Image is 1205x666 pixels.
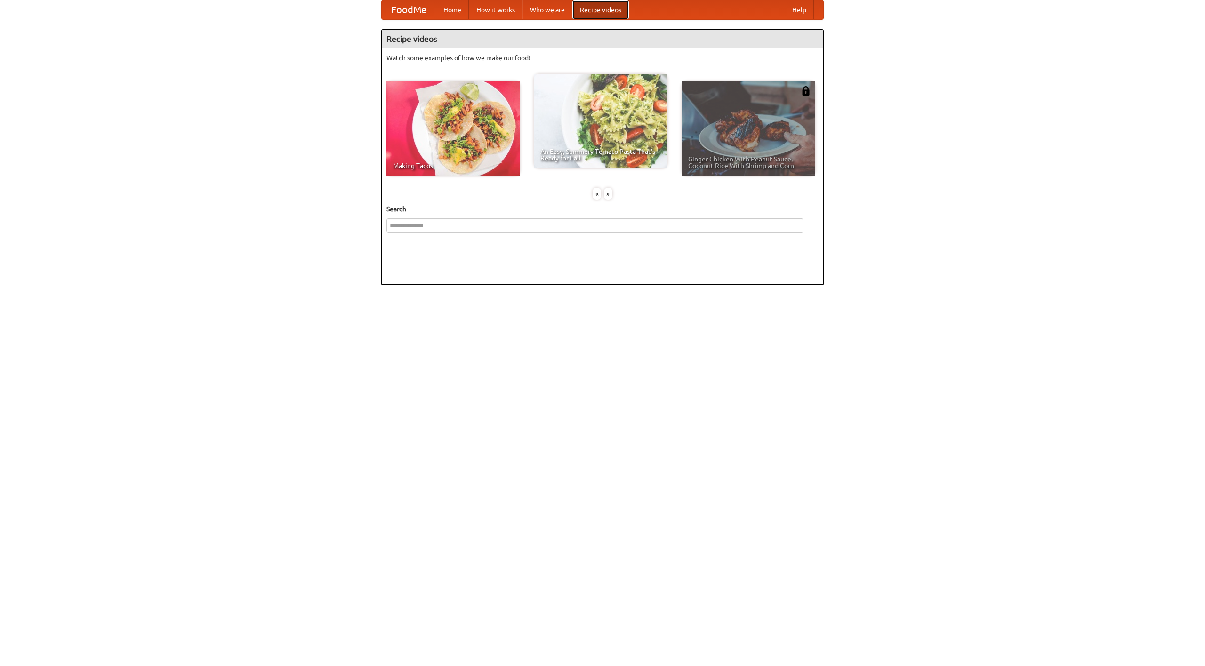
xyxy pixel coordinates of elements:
div: » [604,188,612,200]
img: 483408.png [801,86,811,96]
span: Making Tacos [393,162,514,169]
h5: Search [386,204,819,214]
a: An Easy, Summery Tomato Pasta That's Ready for Fall [534,74,667,168]
h4: Recipe videos [382,30,823,48]
a: FoodMe [382,0,436,19]
a: Who we are [522,0,572,19]
a: Help [785,0,814,19]
span: An Easy, Summery Tomato Pasta That's Ready for Fall [540,148,661,161]
p: Watch some examples of how we make our food! [386,53,819,63]
a: Home [436,0,469,19]
a: Recipe videos [572,0,629,19]
a: Making Tacos [386,81,520,176]
div: « [593,188,601,200]
a: How it works [469,0,522,19]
